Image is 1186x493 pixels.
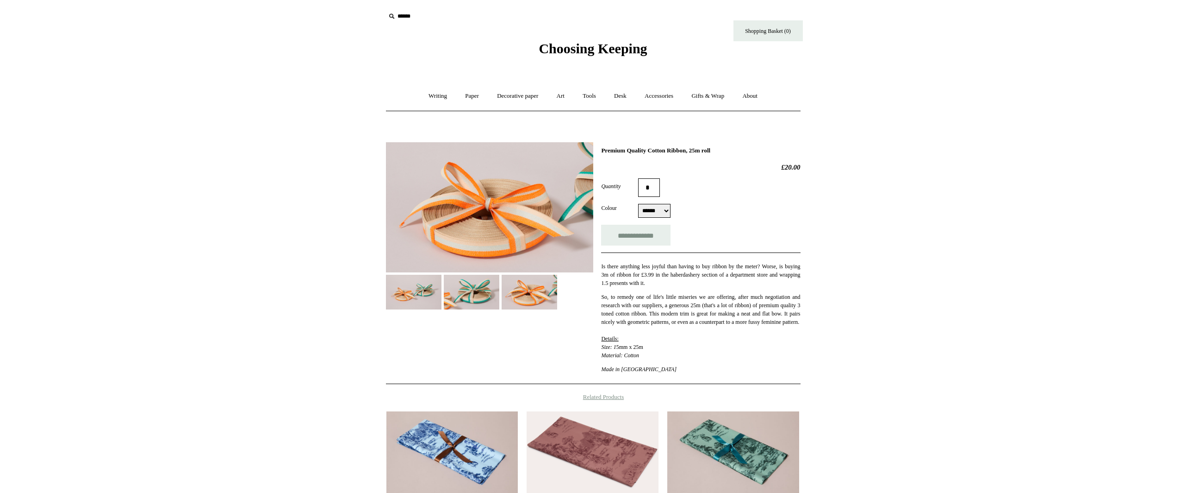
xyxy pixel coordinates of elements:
[539,48,647,55] a: Choosing Keeping
[601,335,618,342] span: Details:
[386,142,593,272] img: Premium Quality Cotton Ribbon, 25m roll
[444,275,499,310] img: Premium Quality Cotton Ribbon, 25m roll
[539,41,647,56] span: Choosing Keeping
[601,366,677,373] em: Made in [GEOGRAPHIC_DATA]
[601,293,800,360] p: So, to remedy one of life's little miseries we are offering, after much negotiation and research ...
[574,84,604,108] a: Tools
[601,262,800,287] p: Is there anything less joyful than having to buy ribbon by the meter? Worse, is buying 3m of ribb...
[362,393,825,401] h4: Related Products
[489,84,546,108] a: Decorative paper
[606,84,635,108] a: Desk
[683,84,733,108] a: Gifts & Wrap
[636,84,682,108] a: Accessories
[734,84,766,108] a: About
[601,182,638,190] label: Quantity
[733,20,803,41] a: Shopping Basket (0)
[601,163,800,171] h2: £20.00
[457,84,487,108] a: Paper
[601,352,639,359] em: Material: Cotton
[601,204,638,212] label: Colour
[601,344,616,350] em: Size: 1
[601,147,800,154] h1: Premium Quality Cotton Ribbon, 25m roll
[420,84,455,108] a: Writing
[386,275,441,310] img: Premium Quality Cotton Ribbon, 25m roll
[548,84,573,108] a: Art
[502,275,557,310] img: Premium Quality Cotton Ribbon, 25m roll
